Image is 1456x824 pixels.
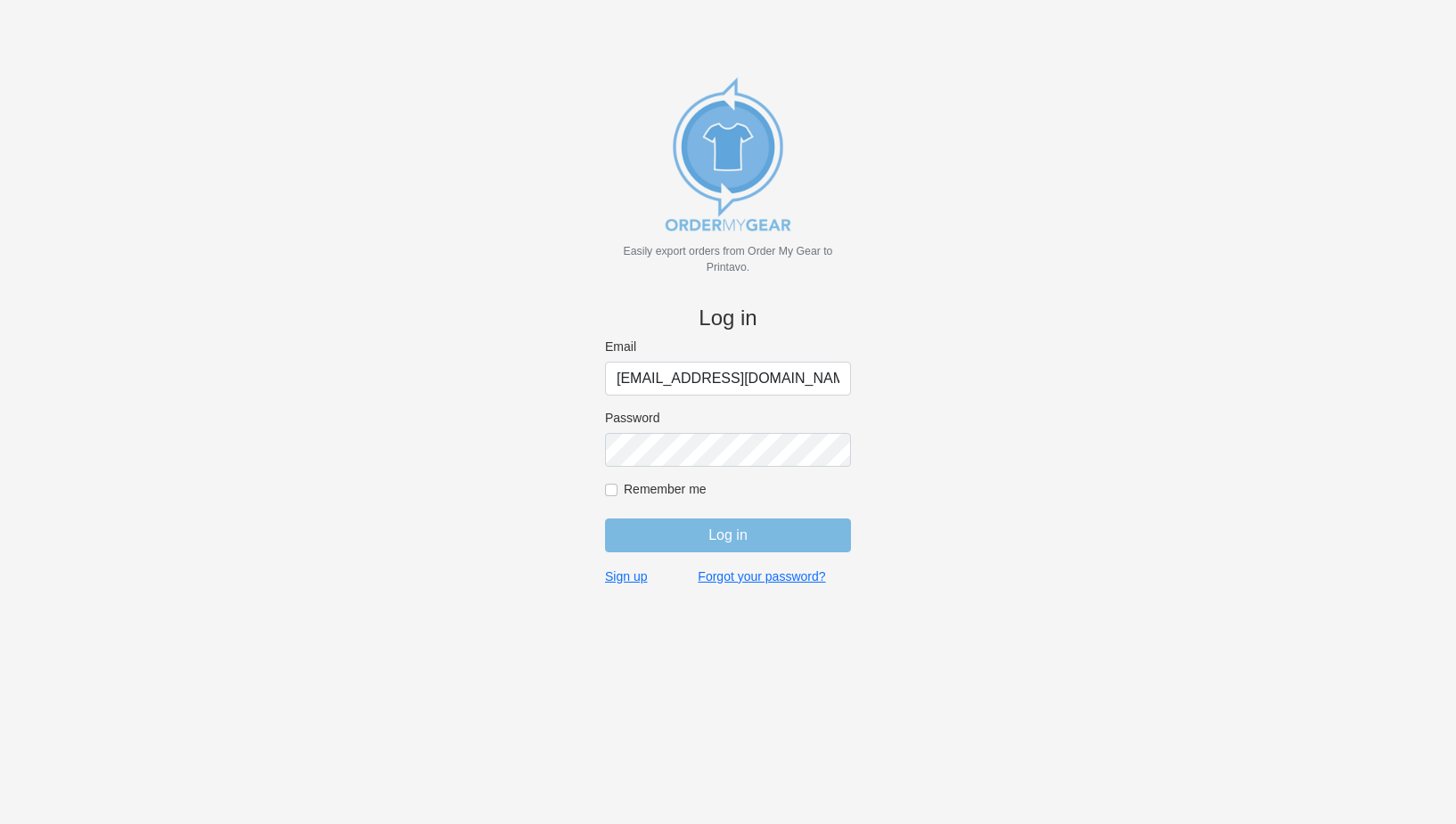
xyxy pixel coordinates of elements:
[605,243,851,275] p: Easily export orders from Order My Gear to Printavo.
[605,339,851,355] label: Email
[605,568,647,584] a: Sign up
[605,306,851,331] h4: Log in
[605,518,851,552] input: Log in
[698,568,825,584] a: Forgot your password?
[624,481,851,497] label: Remember me
[605,410,851,426] label: Password
[639,65,817,243] img: new_omg_export_logo-652582c309f788888370c3373ec495a74b7b3fc93c8838f76510ecd25890bcc4.png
